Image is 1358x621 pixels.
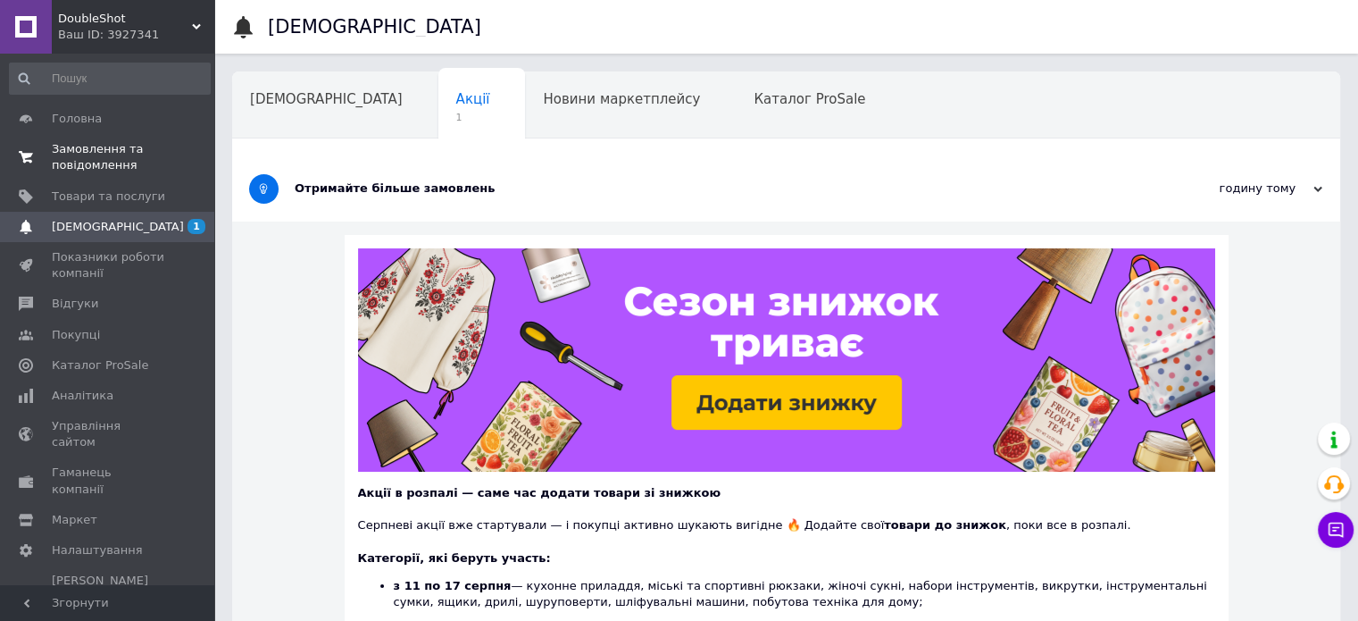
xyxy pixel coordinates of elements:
[884,518,1006,532] b: товари до знижок
[58,27,214,43] div: Ваш ID: 3927341
[52,465,165,497] span: Гаманець компанії
[754,91,865,107] span: Каталог ProSale
[52,418,165,450] span: Управління сайтом
[52,219,184,235] span: [DEMOGRAPHIC_DATA]
[295,180,1144,197] div: Отримайте більше замовлень
[9,63,211,95] input: Пошук
[358,486,721,499] b: Акції в розпалі — саме час додати товари зі знижкою
[52,141,165,173] span: Замовлення та повідомлення
[358,501,1215,533] div: Серпневі акції вже стартували — і покупці активно шукають вигідне 🔥 Додайте свої , поки все в роз...
[456,91,490,107] span: Акції
[394,579,512,592] b: з 11 по 17 серпня
[52,388,113,404] span: Аналітика
[52,357,148,373] span: Каталог ProSale
[58,11,192,27] span: DoubleShot
[1144,180,1322,197] div: годину тому
[52,327,100,343] span: Покупці
[52,249,165,281] span: Показники роботи компанії
[1318,512,1354,548] button: Чат з покупцем
[187,219,205,234] span: 1
[52,542,143,558] span: Налаштування
[52,512,97,528] span: Маркет
[456,111,490,124] span: 1
[52,296,98,312] span: Відгуки
[52,189,165,205] span: Товари та послуги
[358,551,551,565] b: Категорії, які беруть участь:
[268,16,481,38] h1: [DEMOGRAPHIC_DATA]
[52,111,102,127] span: Головна
[543,91,700,107] span: Новини маркетплейсу
[250,91,403,107] span: [DEMOGRAPHIC_DATA]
